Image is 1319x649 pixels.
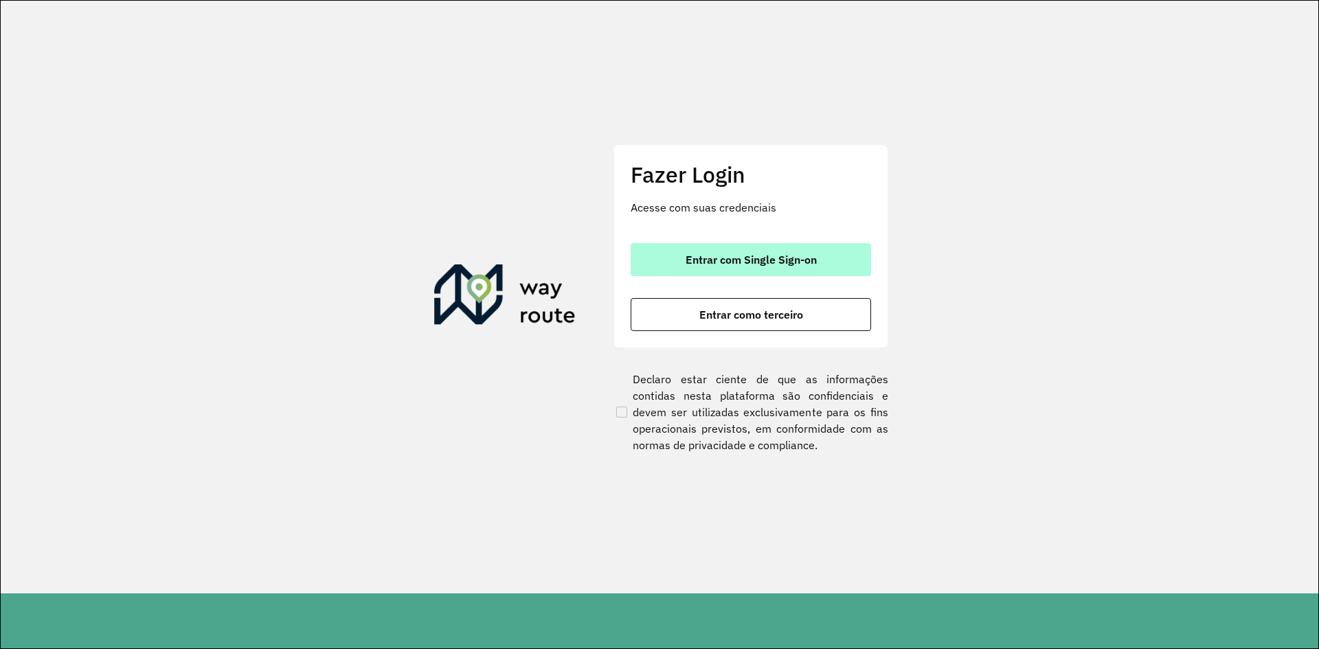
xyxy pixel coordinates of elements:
span: Entrar como terceiro [699,309,803,320]
p: Acesse com suas credenciais [631,199,871,216]
button: button [631,243,871,276]
button: button [631,298,871,331]
span: Entrar com Single Sign-on [686,254,817,265]
label: Declaro estar ciente de que as informações contidas nesta plataforma são confidenciais e devem se... [613,371,888,453]
img: Roteirizador AmbevTech [434,264,576,330]
h2: Fazer Login [631,161,871,187]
